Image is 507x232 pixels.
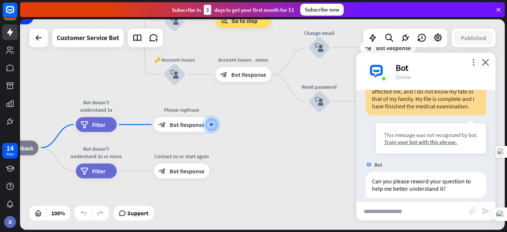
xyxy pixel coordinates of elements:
[396,62,487,73] div: Bot
[49,207,67,219] div: 100%
[204,5,211,15] div: 3
[481,207,490,216] i: send
[57,29,119,47] div: Customer Service Bot
[454,31,493,45] button: Published
[6,151,14,157] div: days
[366,172,486,198] div: Can you please reword your question to help me better understand it?
[220,17,228,24] i: block_goto
[376,44,411,51] span: Bot Response
[148,153,215,160] div: Contact us or start again
[92,167,105,175] span: Filter
[232,17,258,24] span: Go to step
[172,5,294,15] div: Subscribe in days to get your first month for $1
[297,29,341,36] div: Change email
[92,121,105,128] span: Filter
[170,167,205,175] span: Bot Response
[6,145,14,151] div: 14
[81,167,88,175] i: filter
[396,73,487,81] div: Online
[482,59,489,66] i: close
[220,71,228,78] i: block_bot_response
[70,145,122,160] div: Bot doesn't understand 2x or more
[469,207,476,215] i: block_attachment
[231,71,266,78] span: Bot Response
[315,43,324,52] i: block_user_input
[354,29,421,36] div: Change email
[158,121,166,128] i: block_bot_response
[210,56,277,63] div: Account issues - menu
[315,97,324,106] i: block_user_input
[374,161,382,168] span: Bot
[158,167,166,175] i: block_bot_response
[170,70,179,79] i: block_user_input
[365,44,372,51] i: block_bot_response
[384,138,478,146] div: Train your bot with this phrase.
[127,207,148,219] span: Support
[6,3,28,25] button: Open LiveChat chat widget
[170,121,205,128] span: Bot Response
[297,83,341,90] div: Reset password
[81,121,88,128] i: filter
[148,106,215,114] div: Please rephrase
[70,99,122,114] div: Bot doesn't understand 1x
[170,16,179,25] i: block_user_input
[2,143,18,159] a: 14 days
[300,4,344,16] div: Subscribe now
[354,83,421,90] div: Reset password
[384,131,478,138] div: This message was not recognized by bot.
[152,56,197,63] div: 🔑 Account issues
[470,59,477,66] i: more_vert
